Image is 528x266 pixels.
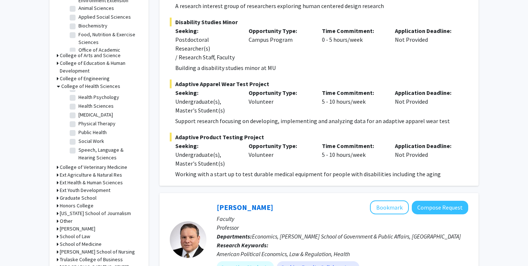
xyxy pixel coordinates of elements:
[60,59,141,75] h3: College of Education & Human Development
[322,141,384,150] p: Time Commitment:
[175,97,238,115] div: Undergraduate(s), Master's Student(s)
[252,233,461,240] span: Economics, [PERSON_NAME] School of Government & Public Affairs, [GEOGRAPHIC_DATA]
[60,75,110,82] h3: College of Engineering
[316,88,390,115] div: 5 - 10 hours/week
[170,18,468,26] span: Disability Studies Minor
[78,93,119,101] label: Health Psychology
[78,22,107,30] label: Biochemistry
[60,248,135,256] h3: [PERSON_NAME] School of Nursing
[389,141,463,168] div: Not Provided
[316,26,390,62] div: 0 - 5 hours/week
[395,88,457,97] p: Application Deadline:
[175,63,468,72] p: Building a disability studies minor at MU
[60,202,93,210] h3: Honors College
[217,203,273,212] a: [PERSON_NAME]
[170,133,468,141] span: Adaptive Product Testing Project
[78,102,114,110] label: Health Sciences
[175,141,238,150] p: Seeking:
[60,179,123,186] h3: Ext Health & Human Sciences
[316,141,390,168] div: 5 - 10 hours/week
[217,223,468,232] p: Professor
[78,129,107,136] label: Public Health
[60,225,95,233] h3: [PERSON_NAME]
[78,111,113,119] label: [MEDICAL_DATA]
[78,13,131,21] label: Applied Social Sciences
[175,170,468,178] p: Working with a start up to test durable medical equipment for people with disabilities including ...
[61,82,120,90] h3: College of Health Sciences
[395,141,457,150] p: Application Deadline:
[243,141,316,168] div: Volunteer
[60,217,73,225] h3: Other
[175,117,468,125] p: Support research focusing on developing, implementing and analyzing data for an adaptive apparel ...
[78,46,139,62] label: Office of Academic Programs
[249,88,311,97] p: Opportunity Type:
[60,171,122,179] h3: Ext Agriculture & Natural Res
[175,26,238,35] p: Seeking:
[217,214,468,223] p: Faculty
[60,186,110,194] h3: Ext Youth Development
[60,163,127,171] h3: College of Veterinary Medicine
[175,1,468,10] p: A research interest group of researchers exploring human centered design research
[243,88,316,115] div: Volunteer
[322,88,384,97] p: Time Commitment:
[389,26,463,62] div: Not Provided
[217,233,252,240] b: Departments:
[78,146,139,162] label: Speech, Language & Hearing Sciences
[5,233,31,261] iframe: Chat
[60,256,123,263] h3: Trulaske College of Business
[78,120,115,128] label: Physical Therapy
[395,26,457,35] p: Application Deadline:
[412,201,468,214] button: Compose Request to Jeff Milyo
[78,4,114,12] label: Animal Sciences
[175,88,238,97] p: Seeking:
[217,241,268,249] b: Research Keywords:
[60,52,121,59] h3: College of Arts and Science
[60,233,90,240] h3: School of Law
[60,194,96,202] h3: Graduate School
[78,137,104,145] label: Social Work
[322,26,384,35] p: Time Commitment:
[60,210,131,217] h3: [US_STATE] School of Journalism
[370,200,409,214] button: Add Jeff Milyo to Bookmarks
[175,35,238,62] div: Postdoctoral Researcher(s) / Research Staff, Faculty
[243,26,316,62] div: Campus Program
[389,88,463,115] div: Not Provided
[249,141,311,150] p: Opportunity Type:
[249,26,311,35] p: Opportunity Type:
[170,80,468,88] span: Adaptive Apparel Wear Test Project
[60,240,102,248] h3: School of Medicine
[217,250,468,258] div: American Political Economics, Law & Regulation, Health
[78,31,139,46] label: Food, Nutrition & Exercise Sciences
[175,150,238,168] div: Undergraduate(s), Master's Student(s)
